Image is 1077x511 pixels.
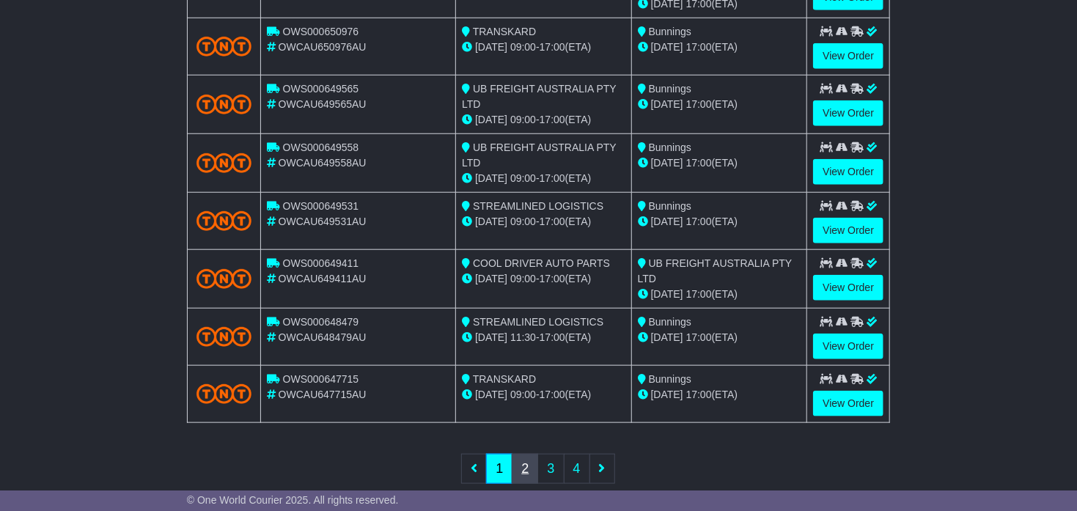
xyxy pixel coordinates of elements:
[651,41,683,53] span: [DATE]
[196,327,251,347] img: TNT_Domestic.png
[649,316,691,328] span: Bunnings
[283,200,359,212] span: OWS000649531
[279,331,367,343] span: OWCAU648479AU
[649,26,691,37] span: Bunnings
[813,275,883,301] a: View Order
[462,214,625,229] div: - (ETA)
[475,41,507,53] span: [DATE]
[813,218,883,243] a: View Order
[686,41,712,53] span: 17:00
[196,153,251,173] img: TNT_Domestic.png
[196,269,251,289] img: TNT_Domestic.png
[510,41,536,53] span: 09:00
[540,331,565,343] span: 17:00
[686,157,712,169] span: 17:00
[540,273,565,284] span: 17:00
[510,114,536,125] span: 09:00
[473,316,603,328] span: STREAMLINED LOGISTICS
[651,389,683,400] span: [DATE]
[196,211,251,231] img: TNT_Domestic.png
[475,331,507,343] span: [DATE]
[473,26,536,37] span: TRANSKARD
[537,454,564,484] a: 3
[638,257,792,284] span: UB FREIGHT AUSTRALIA PTY LTD
[283,257,359,269] span: OWS000649411
[462,141,616,169] span: UB FREIGHT AUSTRALIA PTY LTD
[279,157,367,169] span: OWCAU649558AU
[462,330,625,345] div: - (ETA)
[813,334,883,359] a: View Order
[462,271,625,287] div: - (ETA)
[283,316,359,328] span: OWS000648479
[813,159,883,185] a: View Order
[187,494,399,506] span: © One World Courier 2025. All rights reserved.
[651,157,683,169] span: [DATE]
[279,389,367,400] span: OWCAU647715AU
[540,172,565,184] span: 17:00
[475,389,507,400] span: [DATE]
[475,172,507,184] span: [DATE]
[638,330,801,345] div: (ETA)
[649,141,691,153] span: Bunnings
[510,216,536,227] span: 09:00
[651,331,683,343] span: [DATE]
[196,95,251,114] img: TNT_Domestic.png
[686,288,712,300] span: 17:00
[564,454,590,484] a: 4
[510,389,536,400] span: 09:00
[686,331,712,343] span: 17:00
[651,216,683,227] span: [DATE]
[638,155,801,171] div: (ETA)
[813,391,883,416] a: View Order
[686,98,712,110] span: 17:00
[512,454,538,484] a: 2
[473,257,610,269] span: COOL DRIVER AUTO PARTS
[651,288,683,300] span: [DATE]
[475,216,507,227] span: [DATE]
[510,273,536,284] span: 09:00
[540,389,565,400] span: 17:00
[649,200,691,212] span: Bunnings
[279,273,367,284] span: OWCAU649411AU
[462,171,625,186] div: - (ETA)
[686,216,712,227] span: 17:00
[196,37,251,56] img: TNT_Domestic.png
[283,373,359,385] span: OWS000647715
[283,141,359,153] span: OWS000649558
[462,387,625,402] div: - (ETA)
[283,26,359,37] span: OWS000650976
[638,40,801,55] div: (ETA)
[813,100,883,126] a: View Order
[540,216,565,227] span: 17:00
[279,41,367,53] span: OWCAU650976AU
[651,98,683,110] span: [DATE]
[686,389,712,400] span: 17:00
[283,83,359,95] span: OWS000649565
[475,114,507,125] span: [DATE]
[510,331,536,343] span: 11:30
[638,97,801,112] div: (ETA)
[473,200,603,212] span: STREAMLINED LOGISTICS
[649,373,691,385] span: Bunnings
[462,83,616,110] span: UB FREIGHT AUSTRALIA PTY LTD
[462,112,625,128] div: - (ETA)
[649,83,691,95] span: Bunnings
[813,43,883,69] a: View Order
[510,172,536,184] span: 09:00
[473,373,536,385] span: TRANSKARD
[475,273,507,284] span: [DATE]
[638,387,801,402] div: (ETA)
[279,98,367,110] span: OWCAU649565AU
[540,114,565,125] span: 17:00
[638,287,801,302] div: (ETA)
[486,454,512,484] a: 1
[540,41,565,53] span: 17:00
[279,216,367,227] span: OWCAU649531AU
[638,214,801,229] div: (ETA)
[196,384,251,404] img: TNT_Domestic.png
[462,40,625,55] div: - (ETA)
